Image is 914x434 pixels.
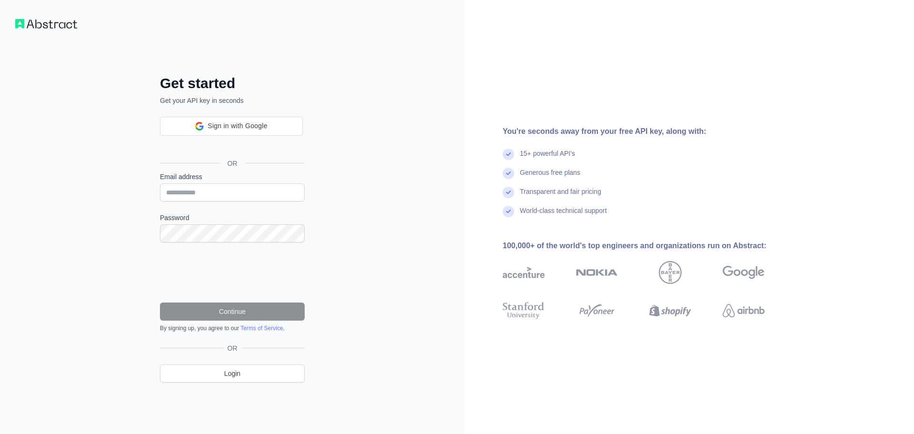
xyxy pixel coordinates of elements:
[160,213,305,222] label: Password
[160,75,305,92] h2: Get started
[520,168,580,187] div: Generous free plans
[520,187,601,206] div: Transparent and fair pricing
[503,240,795,252] div: 100,000+ of the world's top engineers and organizations run on Abstract:
[160,364,305,383] a: Login
[208,121,267,131] span: Sign in with Google
[503,168,514,179] img: check mark
[723,300,765,321] img: airbnb
[576,300,618,321] img: payoneer
[503,187,514,198] img: check mark
[520,206,607,225] div: World-class technical support
[160,117,303,136] div: Sign in with Google
[723,261,765,284] img: google
[160,172,305,182] label: Email address
[649,300,691,321] img: shopify
[503,300,545,321] img: stanford university
[160,303,305,321] button: Continue
[503,261,545,284] img: accenture
[503,149,514,160] img: check mark
[155,135,308,156] iframe: Sign in with Google Button
[160,96,305,105] p: Get your API key in seconds
[160,254,305,291] iframe: reCAPTCHA
[503,126,795,137] div: You're seconds away from your free API key, along with:
[576,261,618,284] img: nokia
[15,19,77,29] img: Workflow
[240,325,283,332] a: Terms of Service
[503,206,514,217] img: check mark
[659,261,682,284] img: bayer
[220,159,245,168] span: OR
[224,343,241,353] span: OR
[520,149,575,168] div: 15+ powerful API's
[160,324,305,332] div: By signing up, you agree to our .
